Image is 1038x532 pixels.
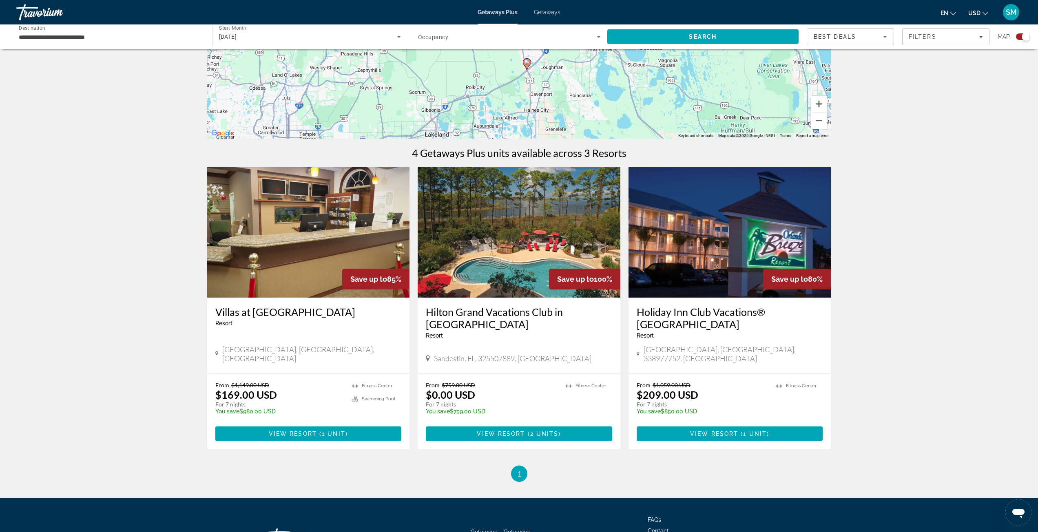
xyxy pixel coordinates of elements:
span: [GEOGRAPHIC_DATA], [GEOGRAPHIC_DATA], 338977752, [GEOGRAPHIC_DATA] [644,345,823,363]
p: For 7 nights [637,401,768,408]
span: View Resort [269,430,317,437]
span: ( ) [738,430,769,437]
span: Best Deals [814,33,856,40]
span: en [941,10,948,16]
button: Change currency [968,7,988,19]
span: Resort [215,320,232,327]
span: From [215,382,229,389]
button: Zoom in [811,96,827,112]
span: Save up to [771,275,808,283]
iframe: Button to launch messaging window [1005,499,1031,525]
a: Hilton Grand Vacations Club in [GEOGRAPHIC_DATA] [426,306,612,330]
span: Map [998,31,1010,42]
a: Getaways [534,9,560,15]
span: Save up to [557,275,594,283]
span: From [426,382,440,389]
span: Start Month [219,25,246,31]
button: View Resort(1 unit) [637,426,823,441]
span: You save [426,408,450,415]
a: Open this area in Google Maps (opens a new window) [209,128,236,139]
span: $1,149.00 USD [231,382,269,389]
p: $169.00 USD [215,389,277,401]
button: Change language [941,7,956,19]
span: You save [637,408,661,415]
a: Villas at [GEOGRAPHIC_DATA] [215,306,402,318]
a: Report a map error [796,133,829,138]
div: 100% [549,269,620,289]
span: 2 units [530,430,559,437]
span: [DATE] [219,33,237,40]
p: $209.00 USD [637,389,698,401]
span: You save [215,408,239,415]
span: Save up to [350,275,387,283]
span: 1 unit [322,430,345,437]
span: Destination [19,25,45,31]
p: For 7 nights [215,401,344,408]
img: Google [209,128,236,139]
p: $0.00 USD [426,389,475,401]
input: Select destination [19,32,201,42]
span: View Resort [690,430,738,437]
span: Fitness Center [786,383,817,389]
span: Resort [426,332,443,339]
p: $980.00 USD [215,408,344,415]
span: Sandestin, FL, 325507889, [GEOGRAPHIC_DATA] [434,354,591,363]
span: View Resort [477,430,525,437]
span: 1 unit [743,430,767,437]
a: Holiday Inn Club Vacations® [GEOGRAPHIC_DATA] [637,306,823,330]
img: Holiday Inn Club Vacations® Orlando Breeze Resort [629,167,831,298]
span: From [637,382,651,389]
button: Search [607,29,799,44]
span: Fitness Center [575,383,606,389]
div: 80% [763,269,831,289]
span: SM [1006,8,1017,16]
a: Travorium [16,2,98,23]
button: Filters [902,28,989,45]
p: $759.00 USD [426,408,558,415]
button: Zoom out [811,113,827,129]
h1: 4 Getaways Plus units available across 3 Resorts [412,147,626,159]
span: Swimming Pool [362,396,395,402]
span: Resort [637,332,654,339]
span: Search [689,33,717,40]
img: Villas at Regal Palms [207,167,410,298]
span: Occupancy [418,34,448,40]
a: Getaways Plus [478,9,518,15]
span: USD [968,10,980,16]
p: For 7 nights [426,401,558,408]
div: 85% [342,269,409,289]
img: Hilton Grand Vacations Club in Sandestin Golf and Beach ResortTM [418,167,620,298]
span: Map data ©2025 Google, INEGI [718,133,775,138]
span: Fitness Center [362,383,392,389]
span: ( ) [525,430,561,437]
span: ( ) [317,430,348,437]
button: User Menu [1000,4,1022,21]
mat-select: Sort by [814,32,887,42]
span: [GEOGRAPHIC_DATA], [GEOGRAPHIC_DATA], [GEOGRAPHIC_DATA] [222,345,401,363]
a: FAQs [648,517,661,523]
span: $759.00 USD [442,382,475,389]
button: View Resort(2 units) [426,426,612,441]
button: View Resort(1 unit) [215,426,402,441]
span: 1 [517,469,521,478]
nav: Pagination [207,466,831,482]
button: Keyboard shortcuts [678,133,713,139]
span: $1,059.00 USD [653,382,691,389]
span: Filters [909,33,936,40]
a: Terms (opens in new tab) [780,133,791,138]
p: $850.00 USD [637,408,768,415]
